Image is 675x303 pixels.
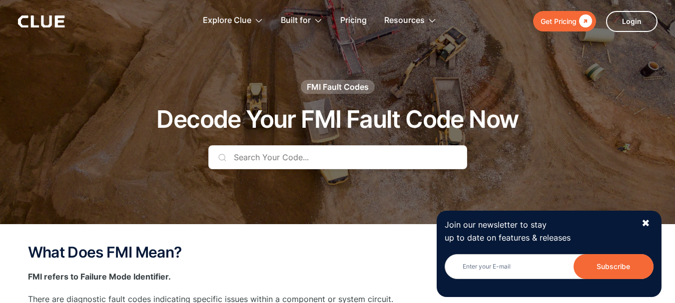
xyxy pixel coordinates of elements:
[340,5,367,36] a: Pricing
[281,5,311,36] div: Built for
[384,5,425,36] div: Resources
[445,254,654,279] input: Enter your E-mail
[606,11,658,32] a: Login
[445,254,654,289] form: Newsletter
[208,145,467,169] input: Search Your Code...
[642,217,650,230] div: ✖
[577,15,592,27] div: 
[203,5,251,36] div: Explore Clue
[28,272,171,282] strong: FMI refers to Failure Mode Identifier.
[445,219,633,244] p: Join our newsletter to stay up to date on features & releases
[28,244,648,261] h2: What Does FMI Mean?
[203,5,263,36] div: Explore Clue
[156,106,518,133] h1: Decode Your FMI Fault Code Now
[574,254,654,279] input: Subscribe
[541,15,577,27] div: Get Pricing
[281,5,323,36] div: Built for
[533,11,596,31] a: Get Pricing
[384,5,437,36] div: Resources
[307,81,369,92] div: FMI Fault Codes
